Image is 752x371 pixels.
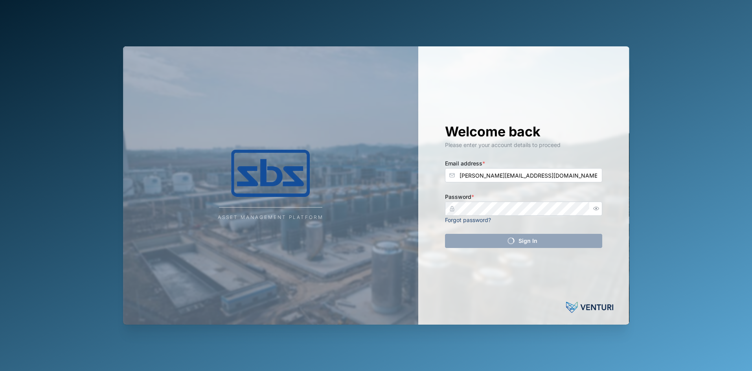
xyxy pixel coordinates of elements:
[192,150,349,197] img: Company Logo
[445,123,602,140] h1: Welcome back
[445,159,485,168] label: Email address
[445,193,474,201] label: Password
[218,214,324,221] div: Asset Management Platform
[445,141,602,149] div: Please enter your account details to proceed
[445,168,602,182] input: Enter your email
[445,217,491,223] a: Forgot password?
[566,299,613,315] img: Powered by: Venturi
